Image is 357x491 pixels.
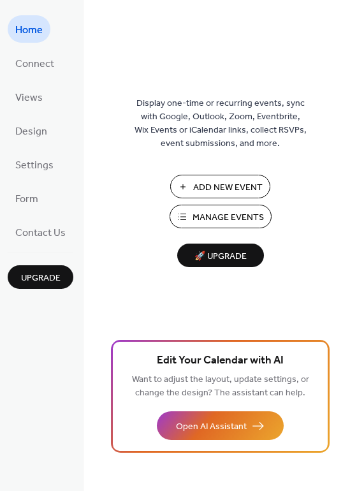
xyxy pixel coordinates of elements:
[157,411,284,440] button: Open AI Assistant
[8,150,61,178] a: Settings
[176,420,247,434] span: Open AI Assistant
[8,15,50,43] a: Home
[15,223,66,243] span: Contact Us
[157,352,284,370] span: Edit Your Calendar with AI
[193,181,263,194] span: Add New Event
[185,248,256,265] span: 🚀 Upgrade
[170,175,270,198] button: Add New Event
[15,88,43,108] span: Views
[8,83,50,110] a: Views
[15,122,47,142] span: Design
[8,184,46,212] a: Form
[15,54,54,74] span: Connect
[15,20,43,40] span: Home
[193,211,264,224] span: Manage Events
[15,156,54,175] span: Settings
[8,117,55,144] a: Design
[8,218,73,246] a: Contact Us
[132,371,309,402] span: Want to adjust the layout, update settings, or change the design? The assistant can help.
[15,189,38,209] span: Form
[135,97,307,150] span: Display one-time or recurring events, sync with Google, Outlook, Zoom, Eventbrite, Wix Events or ...
[8,265,73,289] button: Upgrade
[177,244,264,267] button: 🚀 Upgrade
[8,49,62,77] a: Connect
[21,272,61,285] span: Upgrade
[170,205,272,228] button: Manage Events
